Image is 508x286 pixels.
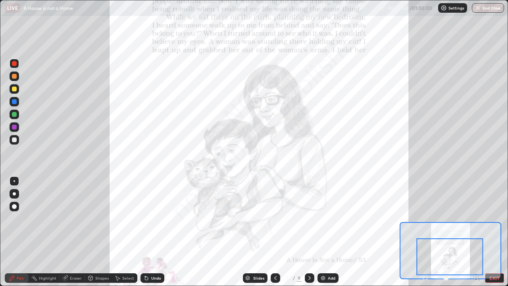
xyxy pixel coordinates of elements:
[448,6,464,10] p: Settings
[485,273,504,283] button: EXIT
[23,5,73,11] p: A House is not a Home
[39,276,56,280] div: Highlight
[122,276,134,280] div: Select
[151,276,161,280] div: Undo
[17,276,24,280] div: Pen
[328,276,335,280] div: Add
[70,276,82,280] div: Eraser
[472,3,504,13] button: End Class
[283,276,291,280] div: 7
[320,275,326,281] img: add-slide-button
[95,276,109,280] div: Shapes
[475,5,481,11] img: end-class-cross
[7,5,18,11] p: LIVE
[293,276,295,280] div: /
[297,274,302,282] div: 9
[253,276,264,280] div: Slides
[441,5,447,11] img: class-settings-icons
